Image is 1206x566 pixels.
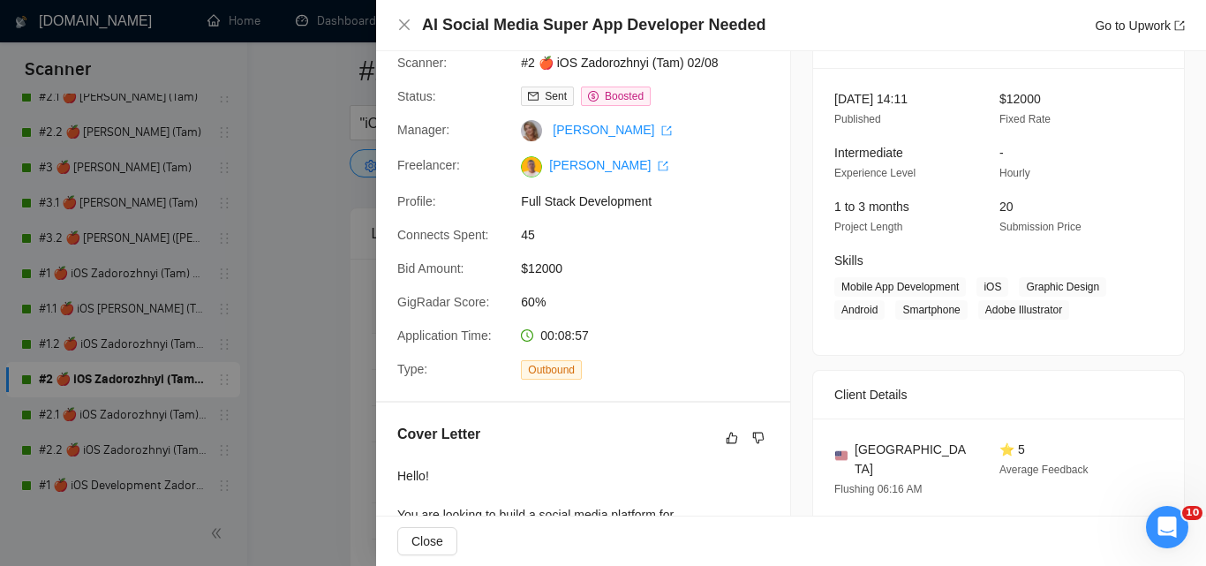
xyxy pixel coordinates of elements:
[553,123,672,137] a: [PERSON_NAME] export
[545,90,567,102] span: Sent
[752,431,765,445] span: dislike
[521,360,582,380] span: Outbound
[834,221,902,233] span: Project Length
[999,200,1014,214] span: 20
[1174,20,1185,31] span: export
[721,427,742,449] button: like
[540,328,589,343] span: 00:08:57
[834,113,881,125] span: Published
[834,300,885,320] span: Android
[834,167,916,179] span: Experience Level
[834,92,908,106] span: [DATE] 14:11
[835,449,848,462] img: 🇺🇸
[999,113,1051,125] span: Fixed Rate
[397,123,449,137] span: Manager:
[521,329,533,342] span: clock-circle
[422,14,765,36] h4: AI Social Media Super App Developer Needed
[999,92,1041,106] span: $12000
[397,228,489,242] span: Connects Spent:
[1095,19,1185,33] a: Go to Upworkexport
[521,225,786,245] span: 45
[521,156,542,177] img: c1i3da2RGax2kcROGwRJ1v5LIMhuX6HGmrydh-0t7OtOu5s4SG6csoskNsKMpPSgxz
[1182,506,1202,520] span: 10
[834,277,966,297] span: Mobile App Development
[397,295,489,309] span: GigRadar Score:
[397,424,480,445] h5: Cover Letter
[834,253,863,268] span: Skills
[748,427,769,449] button: dislike
[397,527,457,555] button: Close
[895,300,967,320] span: Smartphone
[999,221,1082,233] span: Submission Price
[976,277,1008,297] span: iOS
[528,91,539,102] span: mail
[397,194,436,208] span: Profile:
[658,161,668,171] span: export
[521,259,786,278] span: $12000
[397,56,447,70] span: Scanner:
[397,328,492,343] span: Application Time:
[521,192,786,211] span: Full Stack Development
[549,158,668,172] a: [PERSON_NAME] export
[397,18,411,33] button: Close
[999,167,1030,179] span: Hourly
[397,261,464,275] span: Bid Amount:
[1146,506,1188,548] iframe: Intercom live chat
[834,371,1163,419] div: Client Details
[855,440,971,479] span: [GEOGRAPHIC_DATA]
[521,292,786,312] span: 60%
[661,125,672,136] span: export
[411,532,443,551] span: Close
[834,146,903,160] span: Intermediate
[834,483,922,495] span: Flushing 06:16 AM
[978,300,1069,320] span: Adobe Illustrator
[521,53,786,72] span: #2 🍎 iOS Zadorozhnyi (Tam) 02/08
[834,200,909,214] span: 1 to 3 months
[999,442,1025,457] span: ⭐ 5
[999,464,1089,476] span: Average Feedback
[397,89,436,103] span: Status:
[397,18,411,32] span: close
[397,158,460,172] span: Freelancer:
[999,146,1004,160] span: -
[726,431,738,445] span: like
[397,362,427,376] span: Type:
[605,90,644,102] span: Boosted
[1019,277,1106,297] span: Graphic Design
[588,91,599,102] span: dollar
